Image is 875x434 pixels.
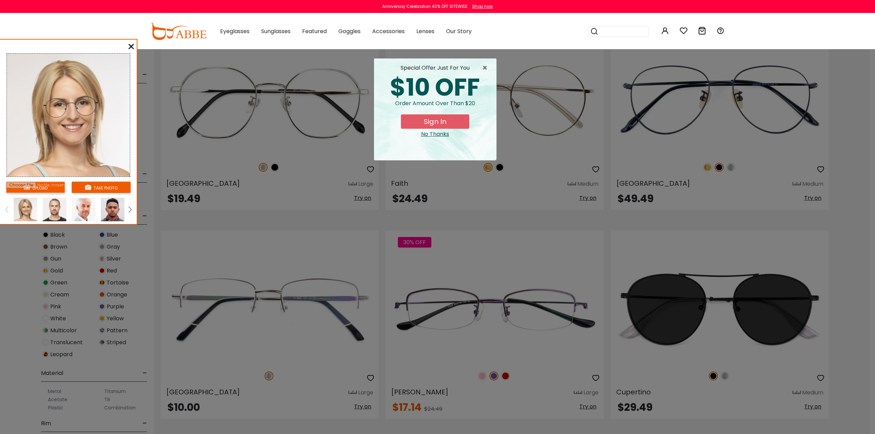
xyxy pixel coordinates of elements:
[379,99,491,114] div: Order amount over than $20
[101,198,124,221] img: tryonModel2.png
[446,27,472,35] span: Our Story
[72,182,131,193] button: take photo
[40,90,102,124] img: original.png
[150,23,206,40] img: abbeglasses.com
[261,27,291,35] span: Sunglasses
[14,198,37,221] img: tryonModel7.png
[469,3,493,9] a: Shop now
[6,182,65,193] button: upload
[472,3,493,10] div: Shop now
[220,27,250,35] span: Eyeglasses
[72,198,95,221] img: tryonModel8.png
[302,27,327,35] span: Featured
[43,198,66,221] img: tryonModel5.png
[379,64,491,72] div: special offer just for you
[338,27,361,35] span: Goggles
[372,27,405,35] span: Accessories
[7,54,130,177] img: tryonModel7.png
[401,114,469,129] button: Sign In
[5,207,8,213] img: left.png
[379,75,491,99] div: $10 OFF
[382,3,468,10] div: Anniversay Celebration 40% OFF SITEWIDE
[129,207,131,213] img: right.png
[379,130,491,138] div: Close
[416,27,434,35] span: Lenses
[482,64,491,72] button: Close
[482,64,491,72] span: ×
